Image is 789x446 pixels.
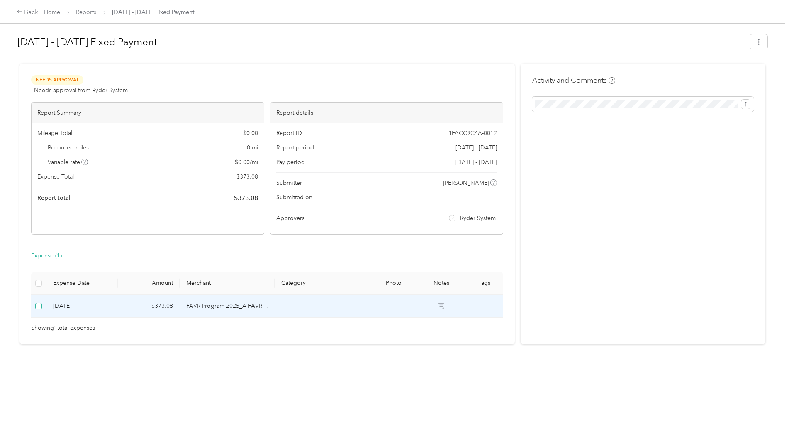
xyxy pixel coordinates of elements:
iframe: Everlance-gr Chat Button Frame [743,399,789,446]
div: Report details [270,103,503,123]
th: Tags [465,272,503,295]
th: Category [275,272,370,295]
td: - [465,295,503,318]
span: Submitter [276,179,302,187]
span: [DATE] - [DATE] [455,158,497,167]
th: Photo [370,272,418,295]
th: Notes [417,272,465,295]
td: FAVR Program 2025_A FAVR program [180,295,275,318]
span: Recorded miles [48,143,89,152]
span: Mileage Total [37,129,72,137]
span: Report period [276,143,314,152]
span: $ 0.00 [243,129,258,137]
span: $ 373.08 [234,193,258,203]
span: [DATE] - [DATE] Fixed Payment [112,8,195,17]
span: Showing 1 total expenses [31,323,95,333]
div: Report Summary [32,103,264,123]
div: Tags [472,279,497,287]
span: Needs approval from Ryder System [34,86,128,95]
span: Needs Approval [31,75,83,85]
span: - [495,193,497,202]
a: Reports [76,9,96,16]
span: Variable rate [48,158,88,167]
span: 0 mi [247,143,258,152]
span: [DATE] - [DATE] [455,143,497,152]
span: 1FACC9C4A-0012 [448,129,497,137]
span: $ 373.08 [236,172,258,181]
th: Expense Date [46,272,118,295]
span: [PERSON_NAME] [443,179,489,187]
span: $ 0.00 / mi [235,158,258,167]
span: - [483,302,485,309]
div: Expense (1) [31,251,62,260]
span: Approvers [276,214,304,223]
span: Pay period [276,158,305,167]
a: Home [44,9,60,16]
td: $373.08 [118,295,180,318]
h4: Activity and Comments [532,75,615,86]
td: 10-3-2025 [46,295,118,318]
th: Merchant [180,272,275,295]
h1: Oct 1 - 31, 2025 Fixed Payment [17,32,744,52]
span: Expense Total [37,172,74,181]
div: Back [17,7,38,17]
span: Report ID [276,129,302,137]
span: Ryder System [460,214,496,223]
th: Amount [118,272,180,295]
span: Report total [37,194,71,202]
span: Submitted on [276,193,312,202]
